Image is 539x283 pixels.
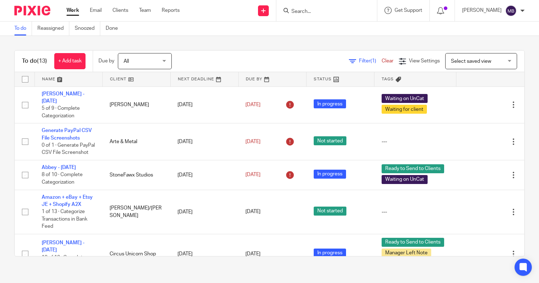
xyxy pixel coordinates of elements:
[462,7,502,14] p: [PERSON_NAME]
[162,7,180,14] a: Reports
[42,143,95,155] span: 0 of 1 · Generate PayPal CSV File Screenshot
[102,86,170,123] td: [PERSON_NAME]
[139,7,151,14] a: Team
[42,209,87,229] span: 1 of 13 · Categorize Transactions in Bank Feed
[382,77,394,81] span: Tags
[409,58,440,63] span: View Settings
[102,160,170,190] td: StoneFawx Studios
[245,102,261,107] span: [DATE]
[382,238,444,247] span: Ready to Send to Clients
[170,123,238,160] td: [DATE]
[102,123,170,160] td: Arte & Metal
[90,7,102,14] a: Email
[37,58,47,64] span: (13)
[382,249,431,258] span: Manager Left Note
[66,7,79,14] a: Work
[291,9,355,15] input: Search
[14,6,50,15] img: Pixie
[314,170,346,179] span: In progress
[75,22,100,36] a: Snoozed
[22,57,47,65] h1: To do
[124,59,129,64] span: All
[382,138,449,145] div: ---
[42,91,84,104] a: [PERSON_NAME] - [DATE]
[382,105,427,114] span: Waiting for client
[245,251,261,256] span: [DATE]
[314,249,346,258] span: In progress
[382,175,428,184] span: Waiting on UnCat
[382,164,444,173] span: Ready to Send to Clients
[98,57,114,65] p: Due by
[42,106,80,118] span: 5 of 9 · Complete Categorization
[112,7,128,14] a: Clients
[370,58,376,63] span: (1)
[102,234,170,274] td: Circus Unicorn Shop
[42,173,83,185] span: 8 of 10 · Complete Categorization
[42,240,84,253] a: [PERSON_NAME] - [DATE]
[314,207,346,216] span: Not started
[42,128,92,140] a: Generate PayPal CSV File Screenshots
[106,22,123,36] a: Done
[395,8,422,13] span: Get Support
[170,160,238,190] td: [DATE]
[382,94,428,103] span: Waiting on UnCat
[54,53,86,69] a: + Add task
[42,165,76,170] a: Abbey - [DATE]
[505,5,517,16] img: svg%3E
[245,139,261,144] span: [DATE]
[382,58,393,63] a: Clear
[314,136,346,145] span: Not started
[102,190,170,234] td: [PERSON_NAME]/[PERSON_NAME]
[451,59,491,64] span: Select saved view
[170,190,238,234] td: [DATE]
[382,208,449,216] div: ---
[170,86,238,123] td: [DATE]
[14,22,32,36] a: To do
[245,173,261,178] span: [DATE]
[42,255,86,268] span: 10 of 12 · Complete Categorization
[37,22,69,36] a: Reassigned
[245,209,261,214] span: [DATE]
[170,234,238,274] td: [DATE]
[314,99,346,108] span: In progress
[359,58,382,63] span: Filter
[42,195,93,207] a: Amazon + eBay + Etsy JE + Shopify A2X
